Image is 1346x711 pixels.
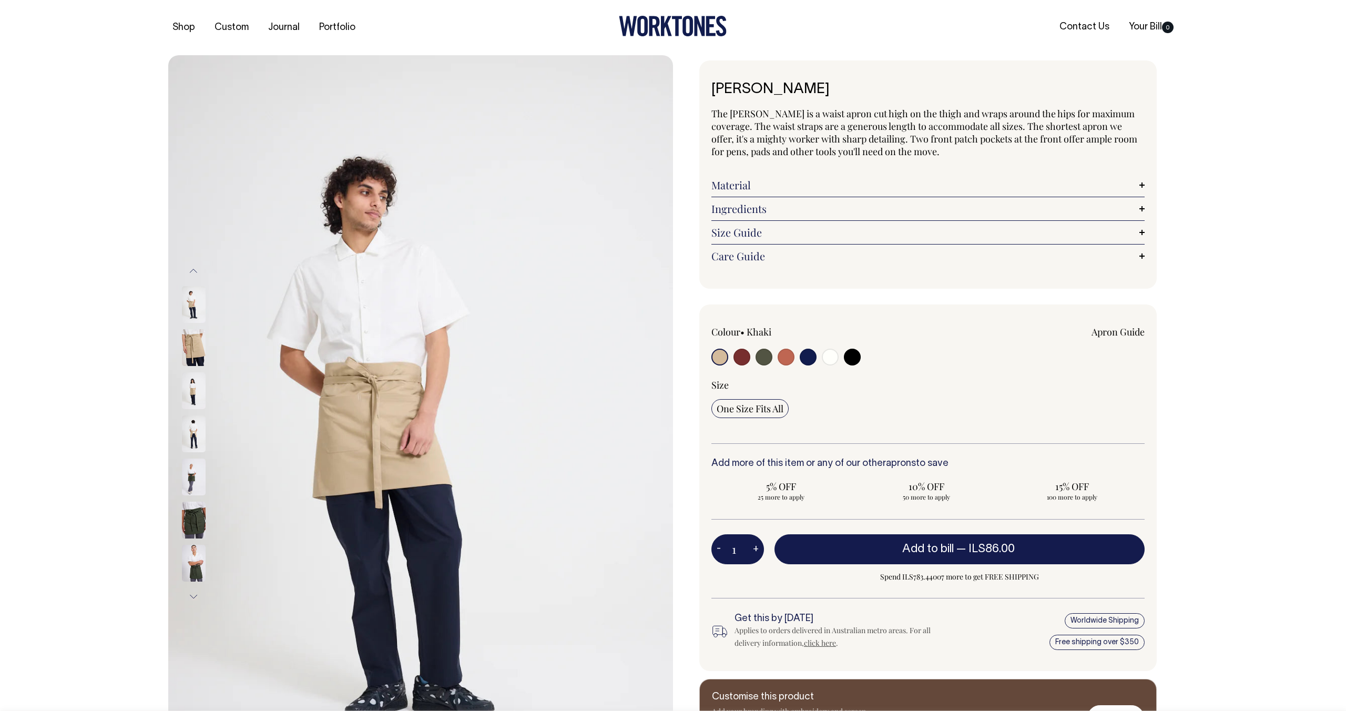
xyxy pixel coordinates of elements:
[1007,480,1136,493] span: 15% OFF
[711,226,1145,239] a: Size Guide
[735,624,948,649] div: Applies to orders delivered in Australian metro areas. For all delivery information, .
[735,614,948,624] h6: Get this by [DATE]
[1125,18,1178,36] a: Your Bill0
[182,329,206,366] img: khaki
[968,544,1015,554] span: ILS86.00
[711,179,1145,191] a: Material
[717,480,845,493] span: 5% OFF
[182,286,206,323] img: khaki
[902,544,954,554] span: Add to bill
[956,544,1017,554] span: —
[182,459,206,495] img: olive
[186,259,201,283] button: Previous
[711,326,885,338] div: Colour
[1092,326,1145,338] a: Apron Guide
[264,19,304,36] a: Journal
[182,372,206,409] img: khaki
[712,692,880,703] h6: Customise this product
[740,326,745,338] span: •
[315,19,360,36] a: Portfolio
[711,399,789,418] input: One Size Fits All
[747,326,771,338] label: Khaki
[857,477,996,504] input: 10% OFF 50 more to apply
[711,477,851,504] input: 5% OFF 25 more to apply
[1007,493,1136,501] span: 100 more to apply
[886,459,916,468] a: aprons
[711,107,1137,158] span: The [PERSON_NAME] is a waist apron cut high on the thigh and wraps around the hips for maximum co...
[186,585,201,608] button: Next
[182,545,206,582] img: olive
[711,250,1145,262] a: Care Guide
[862,480,991,493] span: 10% OFF
[711,202,1145,215] a: Ingredients
[210,19,253,36] a: Custom
[711,379,1145,391] div: Size
[1055,18,1114,36] a: Contact Us
[182,502,206,539] img: olive
[774,534,1145,564] button: Add to bill —ILS86.00
[717,402,783,415] span: One Size Fits All
[748,539,764,560] button: +
[804,638,836,648] a: click here
[774,571,1145,583] span: Spend ILS783.44007 more to get FREE SHIPPING
[1002,477,1141,504] input: 15% OFF 100 more to apply
[168,19,199,36] a: Shop
[862,493,991,501] span: 50 more to apply
[717,493,845,501] span: 25 more to apply
[711,82,1145,98] h1: [PERSON_NAME]
[711,539,726,560] button: -
[711,459,1145,469] h6: Add more of this item or any of our other to save
[1162,22,1174,33] span: 0
[182,415,206,452] img: khaki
